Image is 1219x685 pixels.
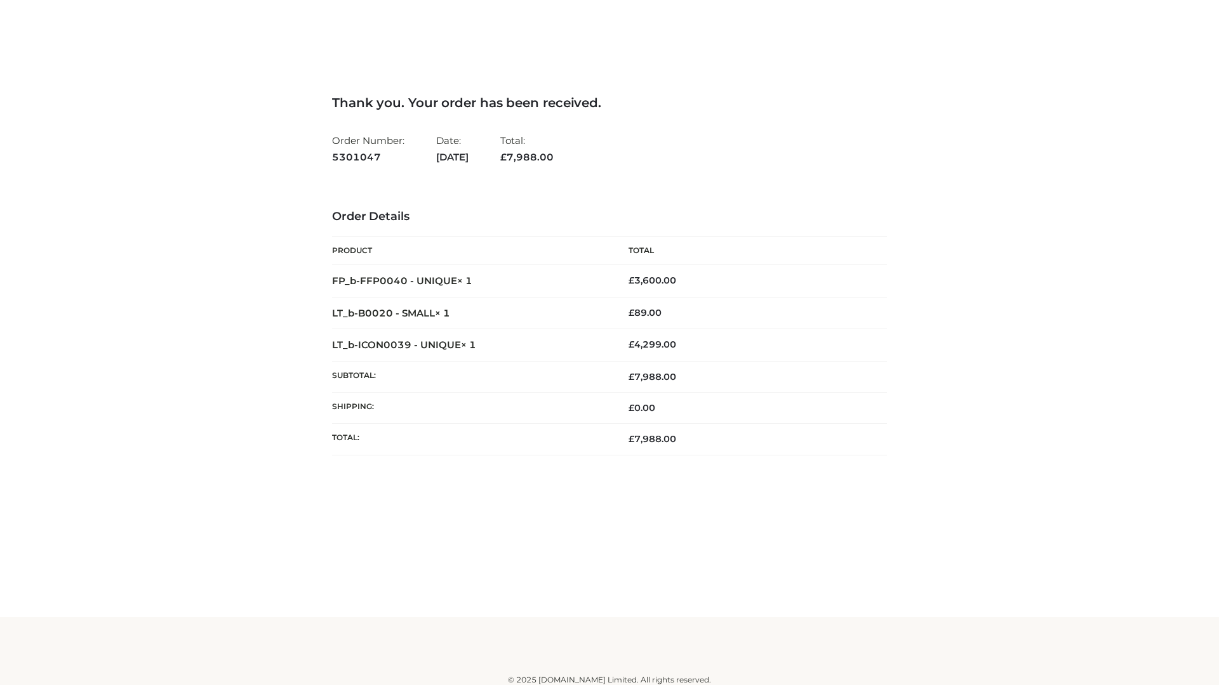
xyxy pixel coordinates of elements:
[629,275,634,286] span: £
[332,424,609,455] th: Total:
[629,371,676,382] span: 7,988.00
[332,149,404,166] strong: 5301047
[500,151,554,163] span: 7,988.00
[629,433,634,445] span: £
[435,307,450,319] strong: × 1
[332,393,609,424] th: Shipping:
[461,339,476,351] strong: × 1
[332,307,450,319] strong: LT_b-B0020 - SMALL
[500,129,554,168] li: Total:
[332,210,887,224] h3: Order Details
[629,402,634,414] span: £
[629,275,676,286] bdi: 3,600.00
[629,371,634,382] span: £
[457,275,472,287] strong: × 1
[629,339,634,350] span: £
[332,275,472,287] strong: FP_b-FFP0040 - UNIQUE
[629,307,634,318] span: £
[609,237,887,265] th: Total
[332,95,887,110] h3: Thank you. Your order has been received.
[629,339,676,350] bdi: 4,299.00
[500,151,507,163] span: £
[332,129,404,168] li: Order Number:
[332,237,609,265] th: Product
[332,339,476,351] strong: LT_b-ICON0039 - UNIQUE
[629,433,676,445] span: 7,988.00
[436,149,469,166] strong: [DATE]
[629,307,662,318] bdi: 89.00
[436,129,469,168] li: Date:
[629,402,655,414] bdi: 0.00
[332,361,609,392] th: Subtotal:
